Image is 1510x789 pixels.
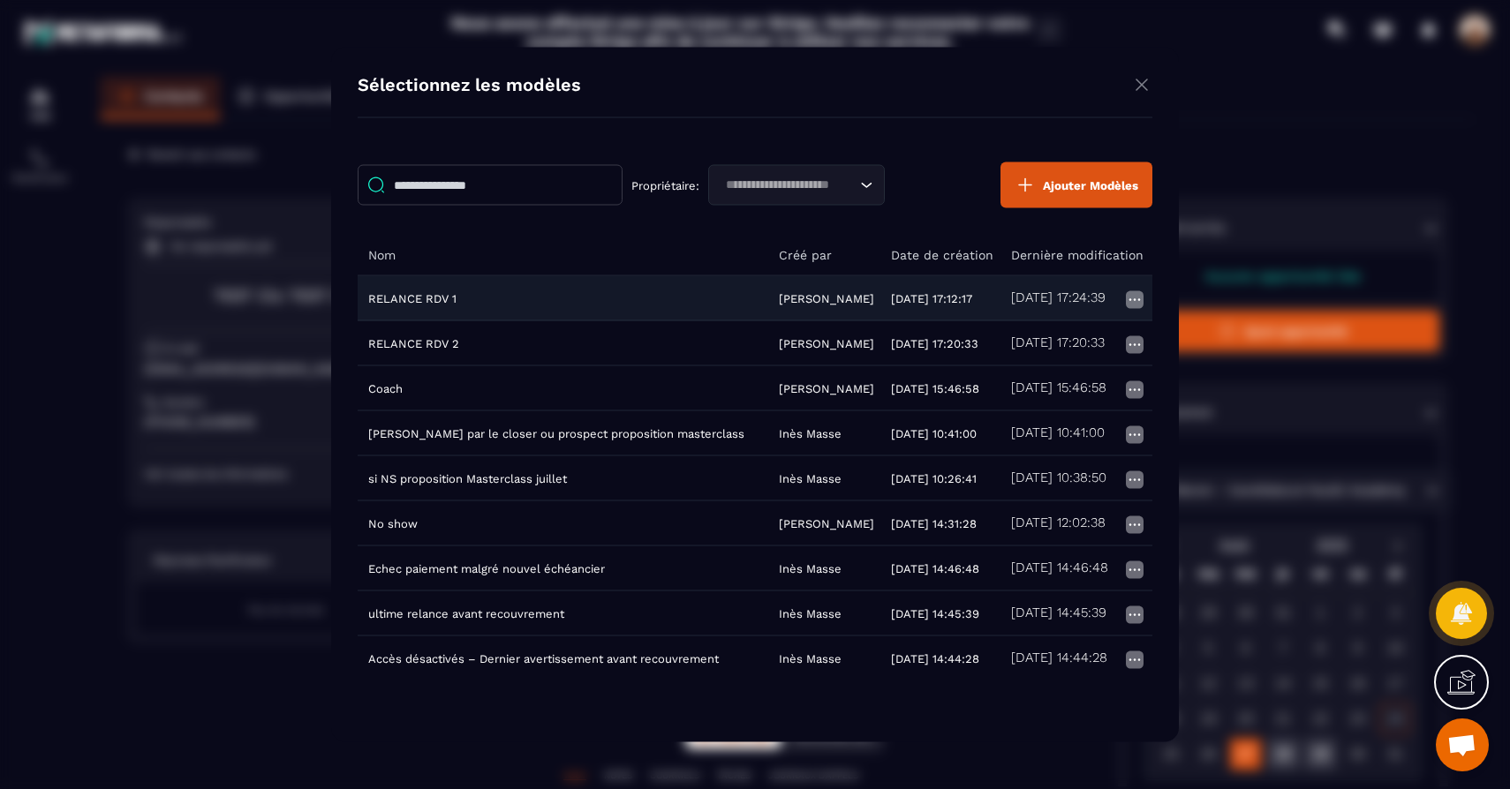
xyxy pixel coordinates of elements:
[1011,334,1105,352] h5: [DATE] 17:20:33
[1011,560,1108,577] h5: [DATE] 14:46:48
[880,455,1000,500] td: [DATE] 10:26:41
[358,635,768,680] td: Accès désactivés – Dernier avertissement avant recouvrement
[1011,289,1106,307] h5: [DATE] 17:24:39
[1124,470,1145,491] img: more icon
[768,320,880,365] td: [PERSON_NAME]
[358,74,581,100] h4: Sélectionnez les modèles
[768,235,880,276] th: Créé par
[358,365,768,410] td: Coach
[631,178,699,192] p: Propriétaire:
[358,235,768,276] th: Nom
[768,500,880,545] td: [PERSON_NAME]
[880,635,1000,680] td: [DATE] 14:44:28
[720,176,856,195] input: Search for option
[768,365,880,410] td: [PERSON_NAME]
[880,590,1000,635] td: [DATE] 14:45:39
[768,410,880,455] td: Inès Masse
[1124,289,1145,311] img: more icon
[1011,605,1106,622] h5: [DATE] 14:45:39
[1011,515,1106,532] h5: [DATE] 12:02:38
[1131,74,1152,96] img: close
[1124,334,1145,356] img: more icon
[358,410,768,455] td: [PERSON_NAME] par le closer ou prospect proposition masterclass
[708,165,885,206] div: Search for option
[768,545,880,590] td: Inès Masse
[358,545,768,590] td: Echec paiement malgré nouvel échéancier
[1015,175,1036,196] img: plus
[880,365,1000,410] td: [DATE] 15:46:58
[1011,425,1105,442] h5: [DATE] 10:41:00
[358,275,768,320] td: RELANCE RDV 1
[1436,718,1489,771] a: Ouvrir le chat
[768,590,880,635] td: Inès Masse
[358,455,768,500] td: si NS proposition Masterclass juillet
[880,410,1000,455] td: [DATE] 10:41:00
[1124,650,1145,671] img: more icon
[880,320,1000,365] td: [DATE] 17:20:33
[1124,560,1145,581] img: more icon
[768,275,880,320] td: [PERSON_NAME]
[880,235,1000,276] th: Date de création
[880,545,1000,590] td: [DATE] 14:46:48
[1011,470,1106,487] h5: [DATE] 10:38:50
[1000,235,1152,276] th: Dernière modification
[1124,515,1145,536] img: more icon
[1043,178,1138,192] span: Ajouter Modèles
[880,275,1000,320] td: [DATE] 17:12:17
[768,635,880,680] td: Inès Masse
[358,320,768,365] td: RELANCE RDV 2
[358,590,768,635] td: ultime relance avant recouvrement
[1124,379,1145,401] img: more icon
[1124,425,1145,446] img: more icon
[1000,162,1152,208] button: Ajouter Modèles
[1011,650,1107,667] h5: [DATE] 14:44:28
[1124,605,1145,626] img: more icon
[358,500,768,545] td: No show
[768,455,880,500] td: Inès Masse
[880,500,1000,545] td: [DATE] 14:31:28
[1011,379,1106,397] h5: [DATE] 15:46:58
